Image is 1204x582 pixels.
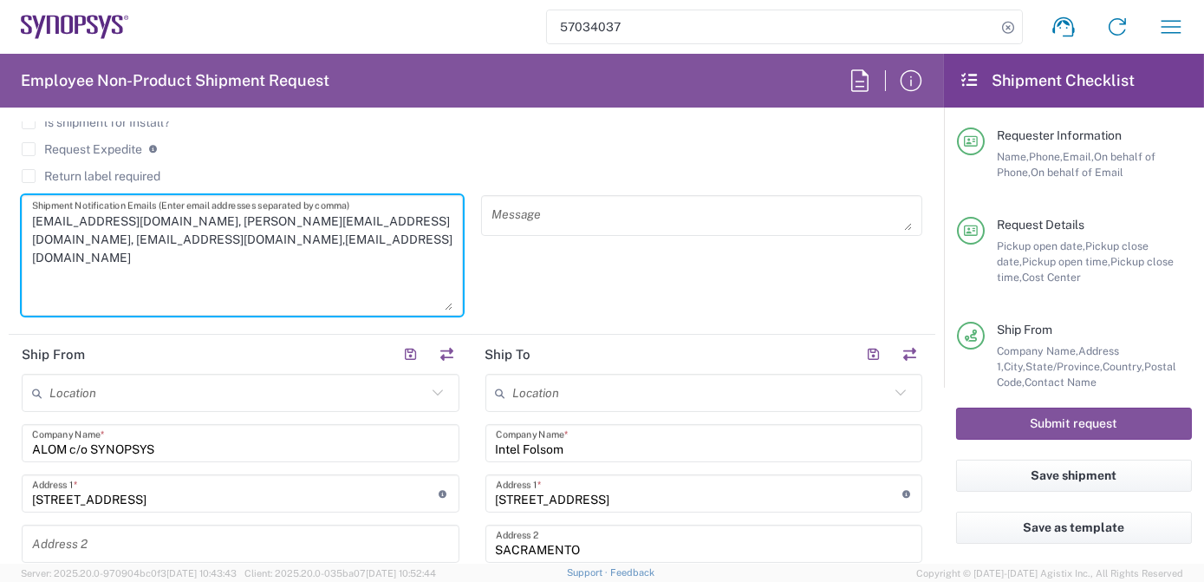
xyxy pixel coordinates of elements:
span: Pickup open date, [997,239,1085,252]
h2: Ship To [485,346,531,363]
span: Pickup open time, [1022,255,1110,268]
h2: Ship From [22,346,85,363]
span: Copyright © [DATE]-[DATE] Agistix Inc., All Rights Reserved [916,566,1183,581]
span: On behalf of Email [1031,166,1123,179]
label: Request Expedite [22,142,142,156]
span: Company Name, [997,344,1078,357]
a: Feedback [610,567,654,578]
span: Ship From [997,323,1052,337]
span: Phone, [1029,150,1063,163]
label: Is shipment for Install? [22,115,170,129]
span: Name, [997,150,1029,163]
label: Return label required [22,169,160,183]
span: Server: 2025.20.0-970904bc0f3 [21,568,237,579]
span: [DATE] 10:52:44 [366,568,436,579]
span: Requester Information [997,128,1122,142]
h2: Employee Non-Product Shipment Request [21,70,329,91]
button: Submit request [956,408,1192,440]
button: Save as template [956,512,1192,544]
span: Client: 2025.20.0-035ba07 [244,568,436,579]
span: Email, [1063,150,1094,163]
h2: Shipment Checklist [960,70,1135,91]
input: Shipment, tracking or reference number [547,10,996,43]
span: Contact Name [1025,376,1097,389]
span: Request Details [997,218,1084,232]
span: State/Province, [1025,360,1103,373]
button: Save shipment [956,460,1192,492]
span: Cost Center [1022,271,1081,284]
span: City, [1004,360,1025,373]
span: [DATE] 10:43:43 [166,568,237,579]
span: Country, [1103,360,1144,373]
a: Support [567,567,610,578]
